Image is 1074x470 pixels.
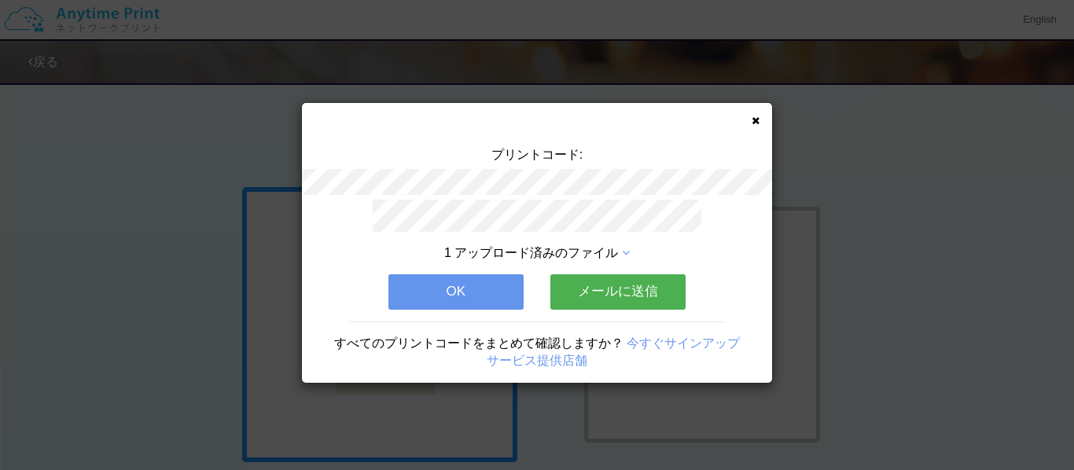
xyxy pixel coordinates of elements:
[550,274,686,309] button: メールに送信
[444,246,618,259] span: 1 アップロード済みのファイル
[334,336,623,350] span: すべてのプリントコードをまとめて確認しますか？
[627,336,740,350] a: 今すぐサインアップ
[487,354,587,367] a: サービス提供店舗
[388,274,524,309] button: OK
[491,148,583,161] span: プリントコード:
